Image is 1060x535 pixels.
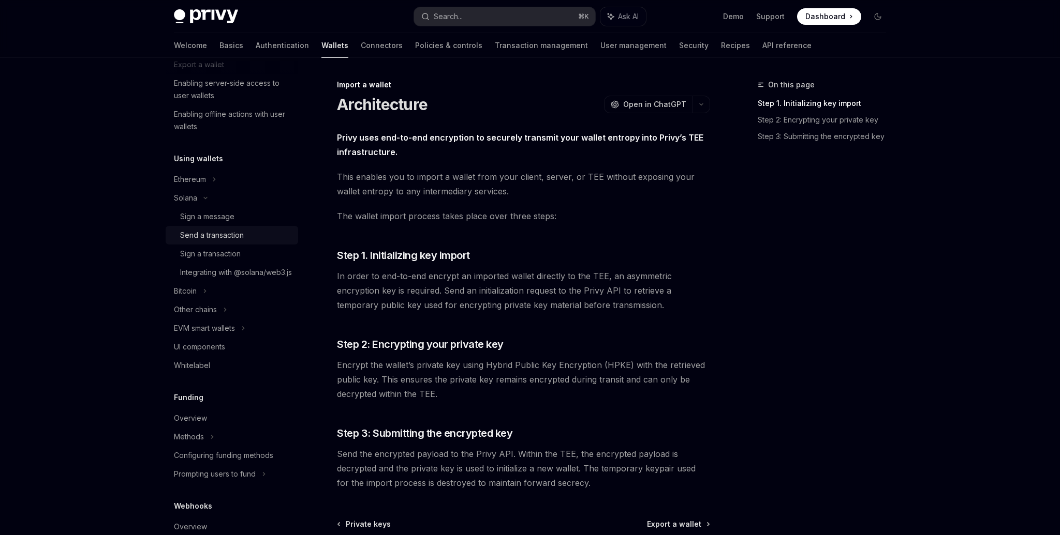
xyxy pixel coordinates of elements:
button: Toggle dark mode [870,8,886,25]
div: EVM smart wallets [174,322,235,334]
button: Search...⌘K [414,7,595,26]
div: Overview [174,412,207,424]
a: Support [756,11,785,22]
div: Ethereum [174,173,206,186]
a: Step 2: Encrypting your private key [758,112,894,128]
a: Step 1. Initializing key import [758,95,894,112]
span: Open in ChatGPT [623,99,686,110]
h1: Architecture [337,95,428,114]
div: Search... [434,10,463,23]
h5: Webhooks [174,500,212,512]
span: This enables you to import a wallet from your client, server, or TEE without exposing your wallet... [337,170,710,198]
a: Welcome [174,33,207,58]
a: Recipes [721,33,750,58]
span: On this page [768,79,815,91]
a: API reference [762,33,812,58]
a: Configuring funding methods [166,446,298,465]
div: Import a wallet [337,80,710,90]
a: Integrating with @solana/web3.js [166,263,298,282]
a: Whitelabel [166,356,298,375]
div: Integrating with @solana/web3.js [180,266,292,279]
div: Solana [174,192,197,204]
button: Open in ChatGPT [604,96,693,113]
span: Send the encrypted payload to the Privy API. Within the TEE, the encrypted payload is decrypted a... [337,447,710,490]
a: Send a transaction [166,226,298,244]
span: In order to end-to-end encrypt an imported wallet directly to the TEE, an asymmetric encryption k... [337,269,710,312]
div: Whitelabel [174,359,210,372]
a: Policies & controls [415,33,482,58]
a: Overview [166,409,298,427]
div: Enabling offline actions with user wallets [174,108,292,133]
div: Configuring funding methods [174,449,273,462]
a: Wallets [321,33,348,58]
div: Sign a message [180,210,234,223]
span: Step 1. Initializing key import [337,248,470,263]
span: Private keys [346,519,391,529]
a: User management [600,33,667,58]
button: Ask AI [600,7,646,26]
span: The wallet import process takes place over three steps: [337,209,710,223]
h5: Funding [174,391,203,404]
a: Security [679,33,709,58]
a: Private keys [338,519,391,529]
a: Sign a message [166,207,298,226]
div: Enabling server-side access to user wallets [174,77,292,102]
a: Enabling offline actions with user wallets [166,105,298,136]
a: Transaction management [495,33,588,58]
div: Other chains [174,303,217,316]
span: Step 3: Submitting the encrypted key [337,426,512,440]
div: Prompting users to fund [174,468,256,480]
div: Overview [174,521,207,533]
a: UI components [166,338,298,356]
span: ⌘ K [578,12,589,21]
div: Sign a transaction [180,248,241,260]
div: UI components [174,341,225,353]
a: Demo [723,11,744,22]
span: Dashboard [805,11,845,22]
div: Methods [174,431,204,443]
h5: Using wallets [174,152,223,165]
a: Enabling server-side access to user wallets [166,74,298,105]
a: Sign a transaction [166,244,298,263]
a: Basics [219,33,243,58]
span: Encrypt the wallet’s private key using Hybrid Public Key Encryption (HPKE) with the retrieved pub... [337,358,710,401]
a: Dashboard [797,8,861,25]
a: Connectors [361,33,403,58]
span: Export a wallet [647,519,701,529]
div: Bitcoin [174,285,197,297]
strong: Privy uses end-to-end encryption to securely transmit your wallet entropy into Privy’s TEE infras... [337,132,703,157]
a: Step 3: Submitting the encrypted key [758,128,894,145]
a: Export a wallet [647,519,709,529]
img: dark logo [174,9,238,24]
span: Ask AI [618,11,639,22]
span: Step 2: Encrypting your private key [337,337,504,351]
a: Authentication [256,33,309,58]
div: Send a transaction [180,229,244,241]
